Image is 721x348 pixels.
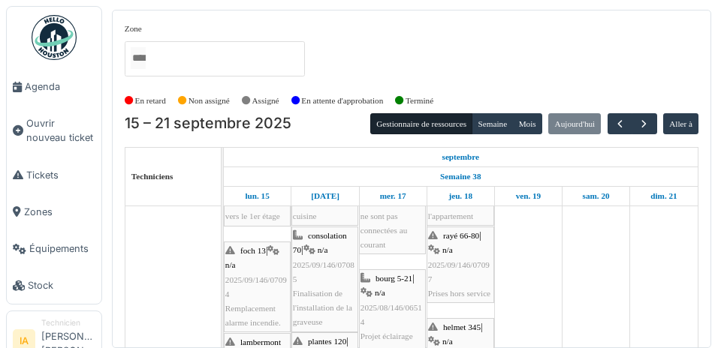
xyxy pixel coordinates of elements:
span: n/a [318,245,328,254]
span: 2025/09/146/07094 [225,275,287,298]
span: Remplacement de détecteur de fumé à l'entrée de l'appartement [428,168,488,220]
label: En attente d'approbation [301,94,383,107]
button: Aujourd'hui [548,113,601,134]
a: 21 septembre 2025 [647,187,680,205]
a: 19 septembre 2025 [512,187,545,205]
span: n/a [225,260,236,269]
button: Suivant [632,113,656,135]
button: Précédent [608,113,632,135]
span: Agenda [25,79,95,94]
img: Badge_color-CXgf-gQk.svg [32,15,77,60]
button: Semaine [472,113,513,134]
input: Tous [131,47,146,69]
span: Pas de courant dans la sdb + prise courant dans la cuisine [293,168,355,220]
span: 2025/08/146/06514 [360,303,422,326]
span: n/a [375,288,385,297]
label: Assigné [252,94,279,107]
span: Finalisation de l'installation de la graveuse [293,289,352,326]
h2: 15 – 21 septembre 2025 [125,115,291,133]
a: 18 septembre 2025 [445,187,476,205]
span: Stock [28,278,95,292]
span: bourg 5-21 [376,274,412,283]
a: 17 septembre 2025 [376,187,410,205]
label: En retard [135,94,166,107]
a: 20 septembre 2025 [579,187,614,205]
div: | [293,229,357,329]
span: Techniciens [131,172,173,181]
button: Aller à [663,113,698,134]
a: Zones [7,193,101,230]
span: consolation 70 [293,231,347,254]
span: plantes 120 [308,337,346,346]
span: 2025/09/146/07085 [293,260,354,283]
span: rayé 66-80 [443,231,479,240]
button: Mois [512,113,542,134]
a: 16 septembre 2025 [307,187,343,205]
span: foch 13 [240,246,266,255]
span: n/a [442,337,453,346]
button: Gestionnaire de ressources [370,113,472,134]
label: Terminé [406,94,433,107]
span: Remplacement alarme incendie. [225,304,281,327]
a: Agenda [7,68,101,105]
span: 2025/09/146/07097 [428,260,490,283]
span: Ouvrir nouveau ticket [26,116,95,145]
label: Non assigné [189,94,230,107]
div: | [225,244,289,330]
span: Zones [24,205,95,219]
span: n/a [442,245,453,254]
a: 15 septembre 2025 [439,148,484,166]
span: helmet 345 [443,322,481,331]
a: Tickets [7,157,101,193]
span: Équipements [29,241,95,256]
div: Technicien [41,317,95,328]
a: Ouvrir nouveau ticket [7,105,101,156]
span: Tickets [26,168,95,182]
a: Stock [7,267,101,304]
span: Porte d'entrée défectueuse bourg 5 : les ventouses ne sont pas connectées au courant [360,168,422,249]
div: | [428,229,493,301]
a: Équipements [7,230,101,267]
label: Zone [125,22,142,35]
a: Semaine 38 [436,167,484,186]
a: 15 septembre 2025 [241,187,273,205]
span: Prises hors service [428,289,490,298]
